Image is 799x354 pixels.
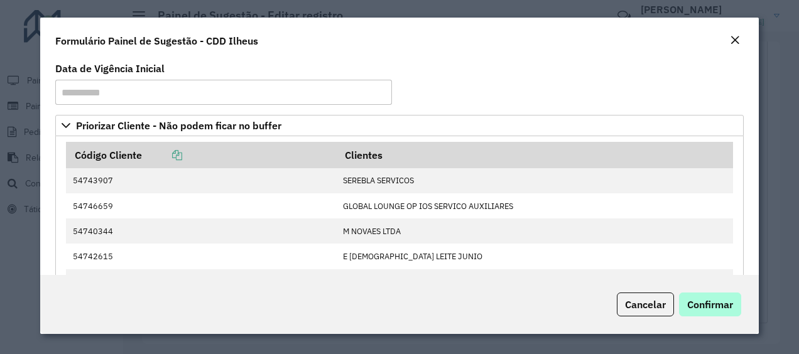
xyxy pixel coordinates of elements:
[55,115,744,136] a: Priorizar Cliente - Não podem ficar no buffer
[66,218,336,244] td: 54740344
[336,244,733,269] td: E [DEMOGRAPHIC_DATA] LEITE JUNIO
[679,292,741,316] button: Confirmar
[336,168,733,193] td: SEREBLA SERVICOS
[66,193,336,218] td: 54746659
[66,168,336,193] td: 54743907
[66,244,336,269] td: 54742615
[76,121,281,131] span: Priorizar Cliente - Não podem ficar no buffer
[625,298,666,311] span: Cancelar
[336,269,733,294] td: [PERSON_NAME] NASC
[55,33,258,48] h4: Formulário Painel de Sugestão - CDD Ilheus
[142,149,182,161] a: Copiar
[336,218,733,244] td: M NOVAES LTDA
[730,35,740,45] em: Fechar
[66,269,336,294] td: 54737542
[55,61,165,76] label: Data de Vigência Inicial
[336,142,733,168] th: Clientes
[687,298,733,311] span: Confirmar
[66,142,336,168] th: Código Cliente
[726,33,744,49] button: Close
[617,292,674,316] button: Cancelar
[336,193,733,218] td: GLOBAL LOUNGE OP IOS SERVICO AUXILIARES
